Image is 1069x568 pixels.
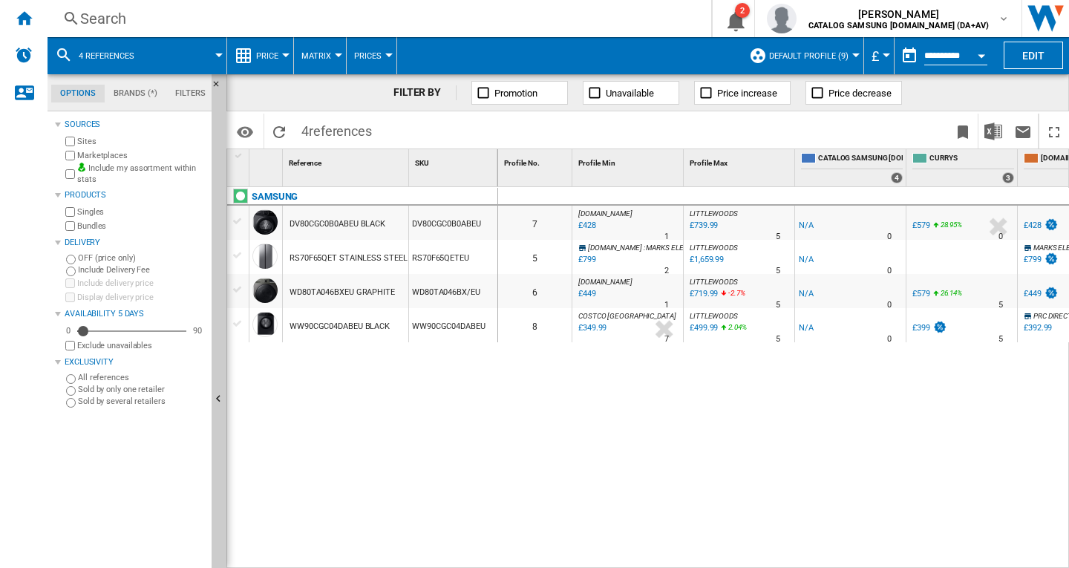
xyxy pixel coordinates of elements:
[998,332,1003,347] div: Delivery Time : 5 days
[65,293,75,302] input: Display delivery price
[588,244,642,252] span: [DOMAIN_NAME]
[65,356,206,368] div: Exclusivity
[77,324,186,339] md-slider: Availability
[252,149,282,172] div: Sort None
[799,321,814,336] div: N/A
[984,123,1002,140] img: excel-24x24.png
[78,384,206,395] label: Sold by only one retailer
[941,221,958,229] span: 28.95
[412,149,497,172] div: SKU Sort None
[776,332,780,347] div: Delivery Time : 5 days
[498,274,572,308] div: 6
[504,159,540,167] span: Profile No.
[78,396,206,407] label: Sold by several retailers
[799,218,814,233] div: N/A
[501,149,572,172] div: Profile No. Sort None
[575,149,683,172] div: Profile Min Sort None
[687,321,718,336] div: Last updated : Wednesday, 13 August 2025 02:02
[65,237,206,249] div: Delivery
[77,221,206,232] label: Bundles
[1024,289,1042,298] div: £449
[290,207,385,241] div: DV80CGC0B0ABEU BLACK
[235,37,286,74] div: Price
[728,289,740,297] span: -2.7
[286,149,408,172] div: Sort None
[664,264,669,278] div: Delivery Time : 2 days
[828,88,892,99] span: Price decrease
[1044,252,1059,265] img: promotionV3.png
[494,88,537,99] span: Promotion
[1008,114,1038,148] button: Send this report by email
[948,114,978,148] button: Bookmark this report
[393,85,457,100] div: FILTER BY
[941,289,958,297] span: 26.14
[1004,42,1063,69] button: Edit
[1024,323,1052,333] div: £392.99
[65,221,75,231] input: Bundles
[498,308,572,342] div: 8
[912,221,930,230] div: £579
[264,114,294,148] button: Reload
[252,188,298,206] div: Click to filter on that brand
[575,149,683,172] div: Sort None
[690,278,738,286] span: LITTLEWOODS
[65,207,75,217] input: Singles
[66,386,76,396] input: Sold by only one retailer
[776,298,780,313] div: Delivery Time : 5 days
[166,85,215,102] md-tab-item: Filters
[583,81,679,105] button: Unavailable
[55,37,219,74] div: 4 references
[576,321,607,336] div: Last updated : Thursday, 14 August 2025 10:04
[65,165,75,183] input: Include my assortment within stats
[910,218,930,233] div: £579
[78,264,206,275] label: Include Delivery Fee
[77,150,206,161] label: Marketplaces
[578,159,615,167] span: Profile Min
[80,8,673,29] div: Search
[1044,287,1059,299] img: promotionV3.png
[776,264,780,278] div: Delivery Time : 5 days
[687,287,718,301] div: Last updated : Wednesday, 13 August 2025 02:05
[412,149,497,172] div: Sort None
[409,308,497,342] div: WW90CGC04DABEU
[301,37,339,74] button: Matrix
[687,149,794,172] div: Profile Max Sort None
[694,81,791,105] button: Price increase
[309,123,372,139] span: references
[65,151,75,160] input: Marketplaces
[409,274,497,308] div: WD80TA046BX/EU
[887,264,892,278] div: Delivery Time : 0 day
[932,321,947,333] img: promotionV3.png
[15,46,33,64] img: alerts-logo.svg
[910,321,947,336] div: £399
[501,149,572,172] div: Sort None
[1021,287,1059,301] div: £449
[939,218,948,236] i: %
[65,119,206,131] div: Sources
[230,118,260,145] button: Options
[887,229,892,244] div: Delivery Time : 0 day
[690,312,738,320] span: LITTLEWOODS
[77,292,206,303] label: Display delivery price
[727,321,736,339] i: %
[105,85,166,102] md-tab-item: Brands (*)
[1002,172,1014,183] div: 3 offers sold by CURRYS
[1024,221,1042,230] div: £428
[66,374,76,384] input: All references
[65,308,206,320] div: Availability 5 Days
[998,298,1003,313] div: Delivery Time : 5 days
[1021,321,1052,336] div: £392.99
[690,159,728,167] span: Profile Max
[65,137,75,146] input: Sites
[687,218,718,233] div: Last updated : Thursday, 14 August 2025 02:11
[77,136,206,147] label: Sites
[798,149,906,186] div: CATALOG SAMSUNG [DOMAIN_NAME] (DA+AV) 4 offers sold by CATALOG SAMSUNG UK.IE (DA+AV)
[968,40,995,67] button: Open calendar
[354,37,389,74] button: Prices
[805,81,902,105] button: Price decrease
[79,37,149,74] button: 4 references
[66,267,76,276] input: Include Delivery Fee
[769,37,856,74] button: Default profile (9)
[912,289,930,298] div: £579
